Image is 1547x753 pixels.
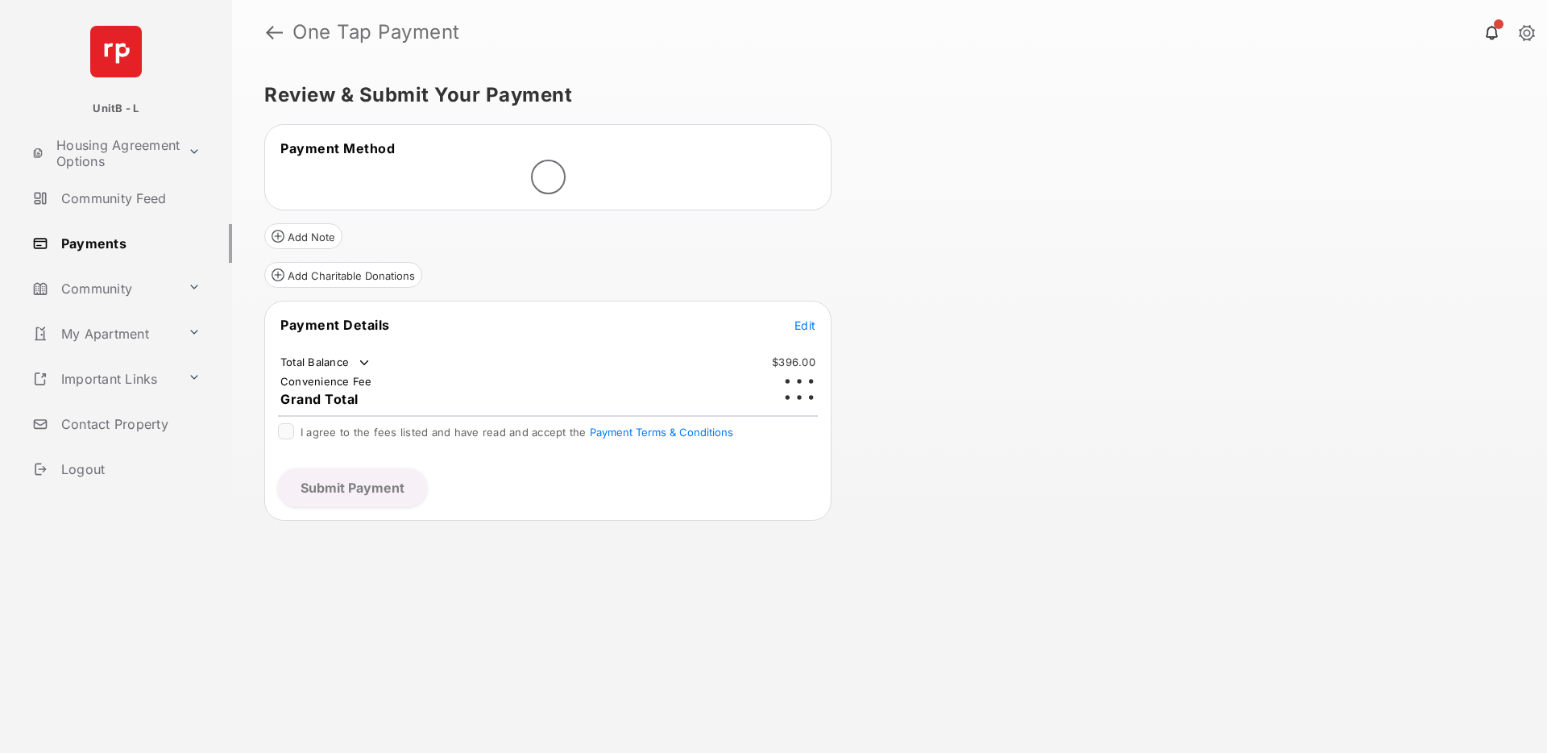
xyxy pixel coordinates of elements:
a: Payments [26,224,232,263]
strong: One Tap Payment [292,23,460,42]
a: Contact Property [26,405,232,443]
span: I agree to the fees listed and have read and accept the [301,426,733,439]
a: Important Links [26,360,181,398]
p: UnitB - L [93,101,139,117]
button: Add Charitable Donations [264,262,422,288]
span: Payment Details [280,317,390,333]
a: Community [26,269,181,308]
button: Add Note [264,223,342,249]
td: Total Balance [280,355,372,371]
h5: Review & Submit Your Payment [264,85,1502,105]
button: Submit Payment [278,468,427,507]
button: Edit [794,317,815,333]
img: svg+xml;base64,PHN2ZyB4bWxucz0iaHR0cDovL3d3dy53My5vcmcvMjAwMC9zdmciIHdpZHRoPSI2NCIgaGVpZ2h0PSI2NC... [90,26,142,77]
a: My Apartment [26,314,181,353]
td: Convenience Fee [280,374,373,389]
a: Housing Agreement Options [26,134,181,173]
a: Community Feed [26,179,232,218]
span: Grand Total [280,391,359,407]
span: Payment Method [280,140,395,156]
td: $396.00 [771,355,816,369]
button: I agree to the fees listed and have read and accept the [590,426,733,439]
a: Logout [26,450,232,489]
span: Edit [794,318,815,332]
